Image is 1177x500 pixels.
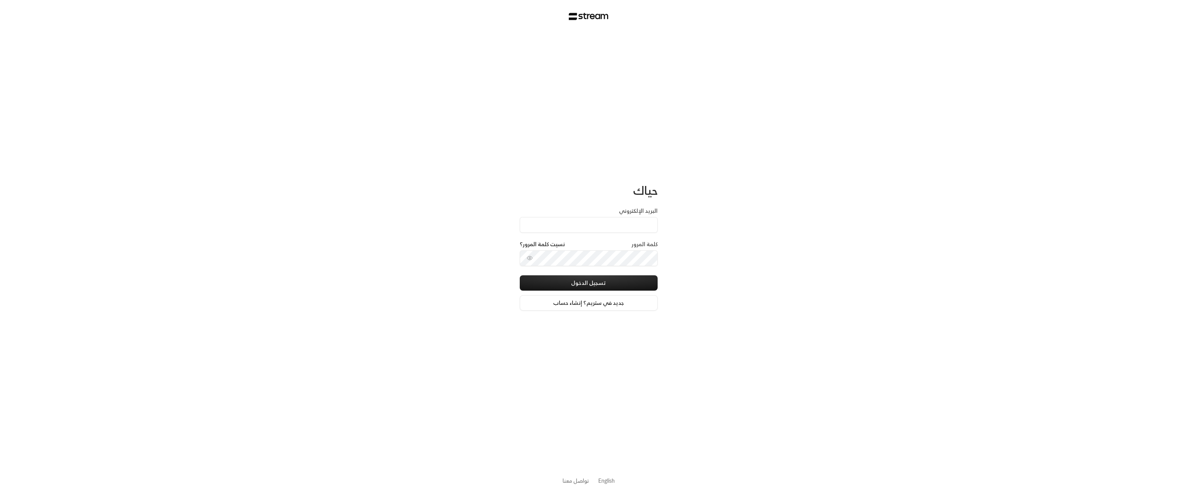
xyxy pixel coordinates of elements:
label: كلمة المرور [632,240,658,248]
button: تواصل معنا [563,477,589,485]
label: البريد الإلكتروني [619,207,658,215]
a: تواصل معنا [563,476,589,485]
button: تسجيل الدخول [520,275,658,291]
span: حياك [633,180,658,201]
img: Stream Logo [569,13,608,20]
a: جديد في ستريم؟ إنشاء حساب [520,295,658,311]
button: toggle password visibility [524,252,536,264]
a: English [598,474,615,488]
a: نسيت كلمة المرور؟ [520,240,565,248]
